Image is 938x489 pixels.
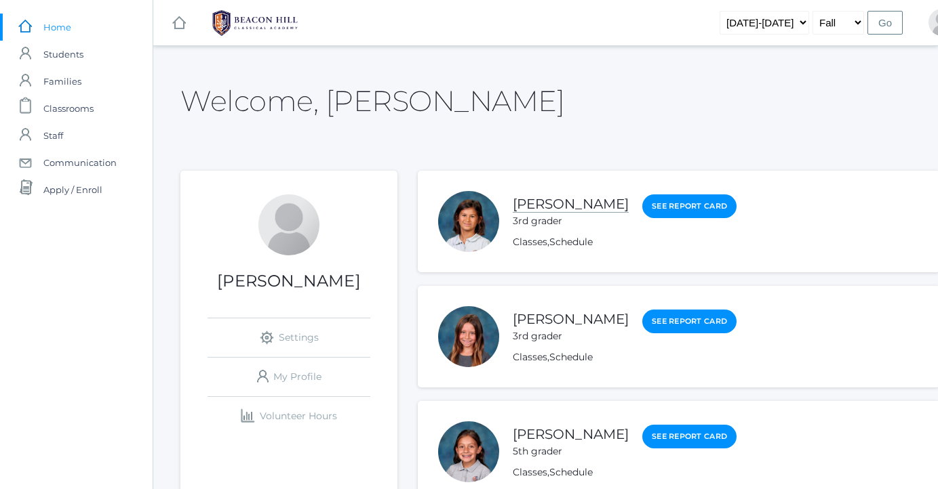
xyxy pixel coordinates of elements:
div: Adella Ewing [438,191,499,252]
h2: Welcome, [PERSON_NAME] [180,85,564,116]
a: Schedule [549,466,593,478]
a: Classes [513,351,547,363]
a: My Profile [208,358,370,396]
span: Communication [43,149,117,176]
div: Esperanza Ewing [438,421,499,482]
input: Go [867,11,903,35]
span: Classrooms [43,95,94,122]
div: Laura Ewing [258,194,319,255]
a: Settings [208,318,370,357]
a: See Report Card [642,425,737,448]
span: Home [43,14,71,41]
div: Evangeline Ewing [438,306,499,367]
span: Families [43,68,81,95]
span: Apply / Enroll [43,176,102,203]
a: See Report Card [642,310,737,333]
a: Volunteer Hours [208,397,370,435]
a: Schedule [549,236,593,248]
div: , [513,465,737,480]
a: Classes [513,236,547,248]
h1: [PERSON_NAME] [180,272,397,290]
a: Classes [513,466,547,478]
div: 5th grader [513,444,629,459]
a: [PERSON_NAME] [513,196,629,213]
span: Students [43,41,83,68]
a: See Report Card [642,194,737,218]
div: 3rd grader [513,329,629,343]
div: , [513,235,737,249]
div: , [513,350,737,364]
a: [PERSON_NAME] [513,426,629,442]
span: Staff [43,122,63,149]
a: [PERSON_NAME] [513,311,629,327]
div: 3rd grader [513,214,629,228]
img: 1_BHCALogos-05.png [204,6,306,40]
a: Schedule [549,351,593,363]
